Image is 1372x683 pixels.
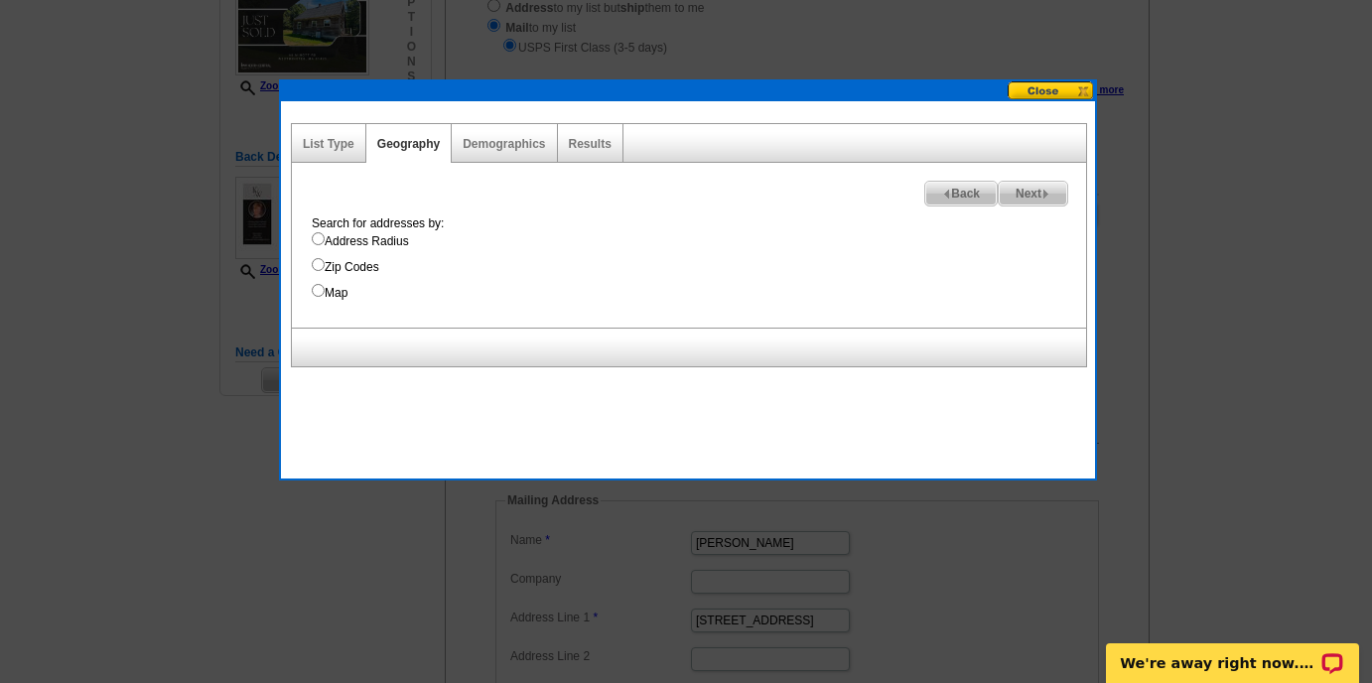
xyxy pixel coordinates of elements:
[302,214,1086,302] div: Search for addresses by:
[312,284,1086,302] label: Map
[312,258,325,271] input: Zip Codes
[1093,620,1372,683] iframe: LiveChat chat widget
[569,137,612,151] a: Results
[312,232,1086,250] label: Address Radius
[312,284,325,297] input: Map
[312,258,1086,276] label: Zip Codes
[925,182,997,205] span: Back
[924,181,998,206] a: Back
[942,190,951,199] img: button-prev-arrow-gray.png
[999,182,1067,205] span: Next
[463,137,545,151] a: Demographics
[1041,190,1050,199] img: button-next-arrow-gray.png
[377,137,440,151] a: Geography
[312,232,325,245] input: Address Radius
[998,181,1068,206] a: Next
[303,137,354,151] a: List Type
